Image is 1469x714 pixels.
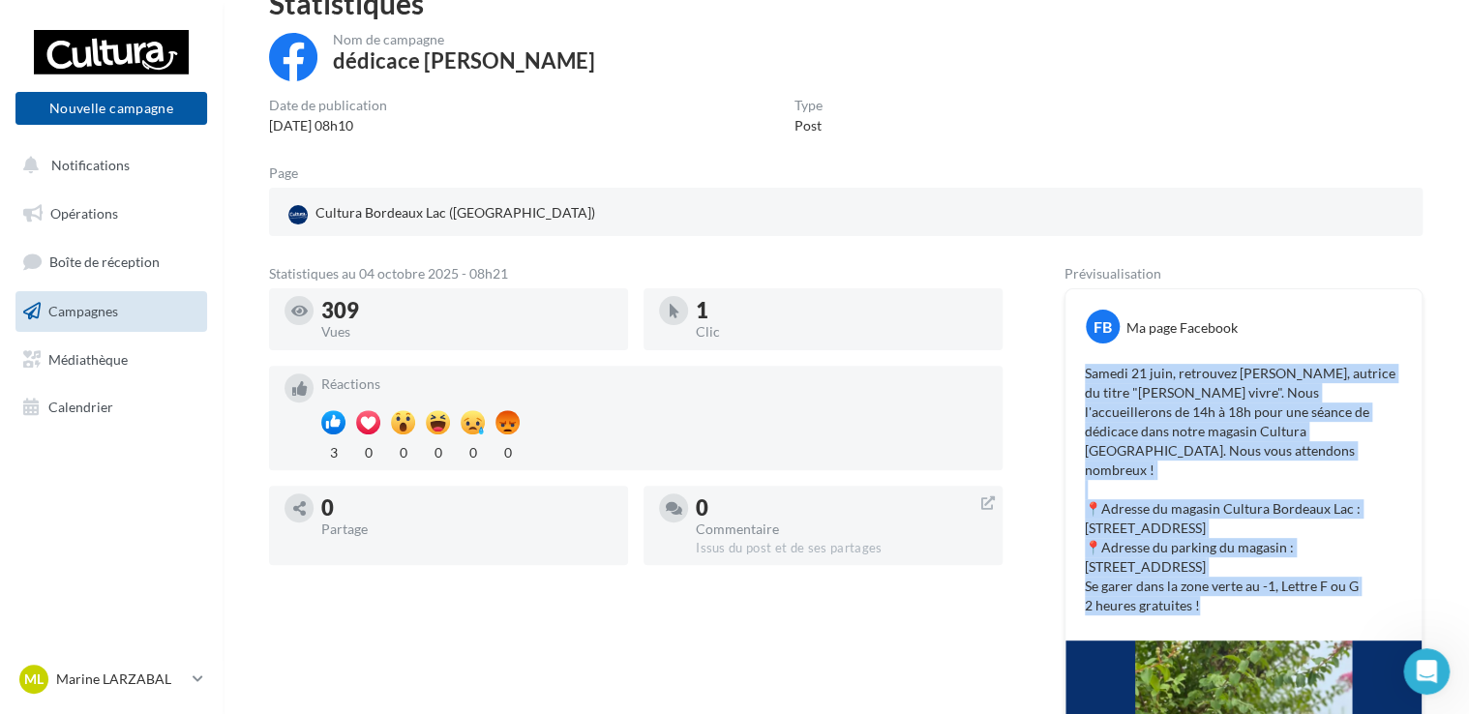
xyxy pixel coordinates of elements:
div: 0 [426,439,450,462]
div: Réactions [321,377,987,391]
div: Clic [696,325,987,339]
div: Vues [321,325,613,339]
div: Statistiques au 04 octobre 2025 - 08h21 [269,267,1003,281]
span: ML [24,669,44,689]
a: Opérations [12,193,211,234]
div: [DATE] 08h10 [269,116,387,135]
div: 309 [321,300,613,321]
span: Calendrier [48,399,113,415]
div: 0 [391,439,415,462]
div: Page [269,166,314,180]
span: Notifications [51,157,130,173]
div: 0 [321,497,613,519]
div: Partage [321,522,613,536]
p: Samedi 21 juin, retrouvez [PERSON_NAME], autrice du titre "[PERSON_NAME] vivre". Nous l'accueille... [1085,364,1402,615]
a: Cultura Bordeaux Lac ([GEOGRAPHIC_DATA]) [285,199,659,228]
div: Type [794,99,823,112]
div: Issus du post et de ses partages [696,540,987,557]
span: Boîte de réception [49,253,160,270]
div: dédicace [PERSON_NAME] [333,50,595,72]
div: Ma page Facebook [1126,318,1238,338]
span: Opérations [50,205,118,222]
div: Cultura Bordeaux Lac ([GEOGRAPHIC_DATA]) [285,199,599,228]
a: ML Marine LARZABAL [15,661,207,698]
button: Nouvelle campagne [15,92,207,125]
span: Médiathèque [48,350,128,367]
span: Campagnes [48,303,118,319]
a: Médiathèque [12,340,211,380]
div: FB [1086,310,1120,343]
a: Boîte de réception [12,241,211,283]
iframe: Intercom live chat [1403,648,1450,695]
div: 0 [356,439,380,462]
div: Commentaire [696,522,987,536]
div: 0 [461,439,485,462]
a: Calendrier [12,387,211,428]
div: Post [794,116,823,135]
a: Campagnes [12,291,211,332]
div: 0 [696,497,987,519]
p: Marine LARZABAL [56,669,185,689]
button: Notifications [12,145,203,186]
div: 3 [321,439,345,462]
div: Date de publication [269,99,387,112]
div: Nom de campagne [333,33,595,46]
div: 1 [696,300,987,321]
div: Prévisualisation [1064,267,1423,281]
div: 0 [495,439,520,462]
